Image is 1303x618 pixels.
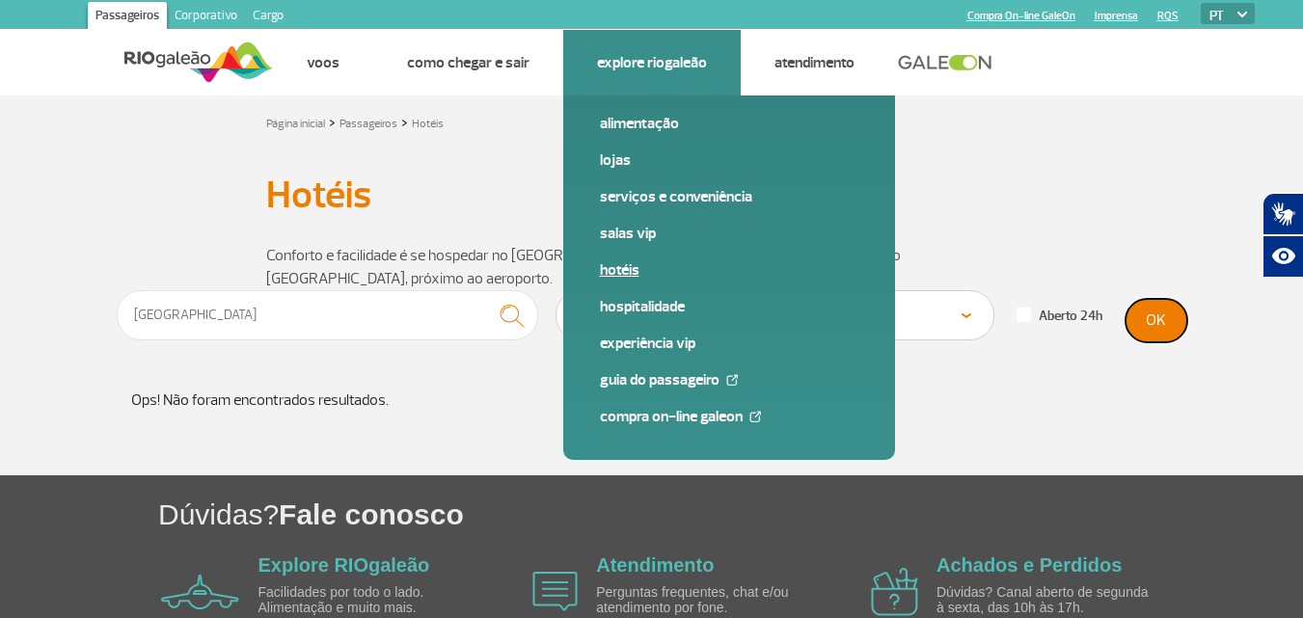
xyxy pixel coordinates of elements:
[1126,299,1187,342] button: OK
[329,111,336,133] a: >
[597,53,707,72] a: Explore RIOgaleão
[1157,10,1179,22] a: RQS
[279,498,464,530] span: Fale conosco
[258,554,430,576] a: Explore RIOgaleão
[412,117,444,131] a: Hotéis
[600,186,858,207] a: Serviços e Conveniência
[937,585,1158,615] p: Dúvidas? Canal aberto de segunda à sexta, das 10h às 17h.
[161,575,239,609] img: airplane icon
[600,333,858,354] a: Experiência VIP
[245,2,291,33] a: Cargo
[600,406,858,427] a: Compra On-line GaleOn
[307,53,339,72] a: Voos
[1262,235,1303,278] button: Abrir recursos assistivos.
[749,411,761,422] img: External Link Icon
[600,259,858,281] a: Hotéis
[600,296,858,317] a: Hospitalidade
[258,585,480,615] p: Facilidades por todo o lado. Alimentação e muito mais.
[774,53,855,72] a: Atendimento
[167,2,245,33] a: Corporativo
[600,113,858,134] a: Alimentação
[600,149,858,171] a: Lojas
[266,117,325,131] a: Página inicial
[401,111,408,133] a: >
[937,554,1122,576] a: Achados e Perdidos
[871,568,918,616] img: airplane icon
[1095,10,1138,22] a: Imprensa
[1017,308,1102,325] label: Aberto 24h
[88,2,167,33] a: Passageiros
[339,117,397,131] a: Passageiros
[1262,193,1303,235] button: Abrir tradutor de língua de sinais.
[117,389,1187,412] p: Ops! Não foram encontrados resultados.
[117,290,539,340] input: Digite o que procura
[266,244,1038,290] p: Conforto e facilidade é se hospedar no [GEOGRAPHIC_DATA], dentro do [GEOGRAPHIC_DATA], ou no [GEO...
[1262,193,1303,278] div: Plugin de acessibilidade da Hand Talk.
[726,374,738,386] img: External Link Icon
[596,554,714,576] a: Atendimento
[600,223,858,244] a: Salas VIP
[532,572,578,611] img: airplane icon
[967,10,1075,22] a: Compra On-line GaleOn
[266,178,1038,211] h1: Hotéis
[600,369,858,390] a: Guia do Passageiro
[407,53,529,72] a: Como chegar e sair
[158,495,1303,534] h1: Dúvidas?
[596,585,818,615] p: Perguntas frequentes, chat e/ou atendimento por fone.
